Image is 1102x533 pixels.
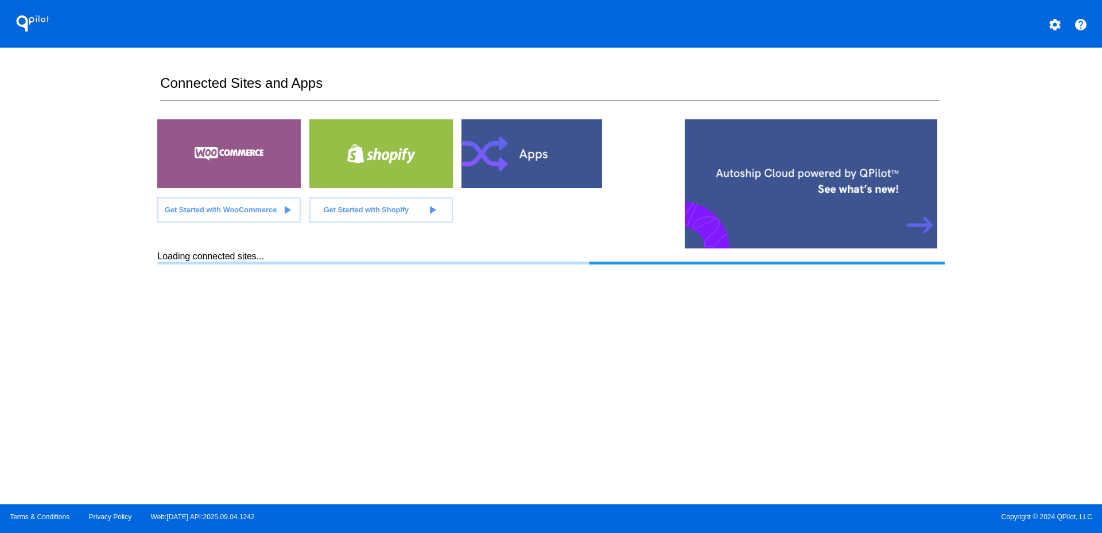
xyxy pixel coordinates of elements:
span: Get Started with WooCommerce [165,205,277,214]
span: Get Started with Shopify [324,205,409,214]
a: Web:[DATE] API:2025.09.04.1242 [151,513,255,521]
a: Get Started with WooCommerce [157,197,301,223]
h2: Connected Sites and Apps [160,75,938,101]
a: Get Started with Shopify [309,197,453,223]
div: Loading connected sites... [157,251,944,264]
a: Terms & Conditions [10,513,69,521]
mat-icon: play_arrow [280,203,294,217]
mat-icon: help [1074,18,1088,32]
mat-icon: settings [1048,18,1062,32]
a: Privacy Policy [89,513,132,521]
h1: QPilot [10,12,56,35]
mat-icon: play_arrow [425,203,439,217]
span: Copyright © 2024 QPilot, LLC [561,513,1092,521]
